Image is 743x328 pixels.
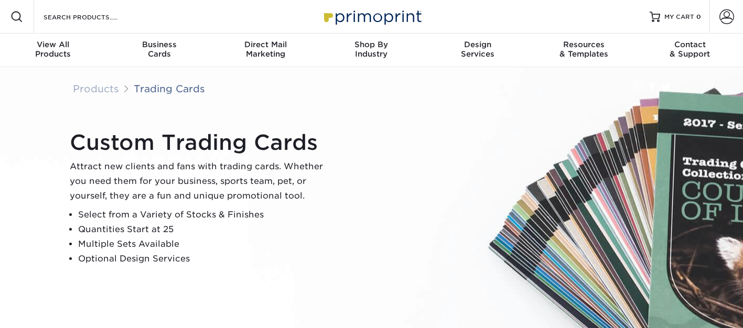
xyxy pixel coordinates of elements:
[318,34,424,67] a: Shop ByIndustry
[70,130,332,155] h1: Custom Trading Cards
[78,222,332,237] li: Quantities Start at 25
[637,40,743,59] div: & Support
[212,40,318,59] div: Marketing
[637,40,743,49] span: Contact
[106,40,212,59] div: Cards
[78,252,332,266] li: Optional Design Services
[106,34,212,67] a: BusinessCards
[318,40,424,49] span: Shop By
[531,34,637,67] a: Resources& Templates
[42,10,145,23] input: SEARCH PRODUCTS.....
[134,83,205,94] a: Trading Cards
[318,40,424,59] div: Industry
[78,207,332,222] li: Select from a Variety of Stocks & Finishes
[425,40,531,49] span: Design
[637,34,743,67] a: Contact& Support
[425,34,531,67] a: DesignServices
[212,40,318,49] span: Direct Mail
[73,83,119,94] a: Products
[319,5,424,28] img: Primoprint
[664,13,694,21] span: MY CART
[212,34,318,67] a: Direct MailMarketing
[696,13,701,20] span: 0
[106,40,212,49] span: Business
[70,159,332,203] p: Attract new clients and fans with trading cards. Whether you need them for your business, sports ...
[531,40,637,59] div: & Templates
[531,40,637,49] span: Resources
[78,237,332,252] li: Multiple Sets Available
[425,40,531,59] div: Services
